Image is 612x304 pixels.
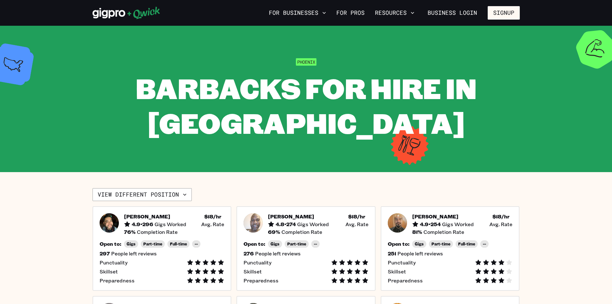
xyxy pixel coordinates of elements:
h5: 81 % [412,229,422,235]
span: Punctuality [100,259,128,266]
h5: 251 [388,250,396,257]
button: View different position [93,188,192,201]
span: People left reviews [397,250,443,257]
span: Gigs Worked [297,221,329,227]
span: Barbacks for Hire in [GEOGRAPHIC_DATA] [136,69,477,141]
span: Completion Rate [423,229,464,235]
img: Pro headshot [100,213,119,233]
span: Skillset [388,268,406,275]
h5: 4.8 • 274 [276,221,296,227]
h5: Open to: [100,241,121,247]
img: Qwick [93,6,160,19]
h5: [PERSON_NAME] [412,213,458,220]
span: Preparedness [244,277,279,284]
span: Avg. Rate [345,221,368,227]
span: Gigs Worked [442,221,474,227]
span: -- [195,242,198,246]
span: -- [483,242,486,246]
span: Avg. Rate [489,221,512,227]
span: People left reviews [255,250,301,257]
h5: [PERSON_NAME] [124,213,170,220]
span: Gigs [415,242,424,246]
span: People left reviews [111,250,157,257]
h5: [PERSON_NAME] [268,213,314,220]
span: Preparedness [100,277,135,284]
span: Avg. Rate [201,221,224,227]
span: Punctuality [388,259,416,266]
button: For Businesses [266,7,329,18]
h5: $ 18 /hr [348,213,365,220]
span: -- [314,242,317,246]
span: Completion Rate [137,229,178,235]
h5: Open to: [388,241,410,247]
a: For Pros [334,7,367,18]
span: Part-time [431,242,450,246]
a: Business Login [422,6,483,20]
span: Phoenix [296,58,316,66]
span: Skillset [100,268,118,275]
img: Pro headshot [388,213,407,233]
button: Signup [488,6,520,20]
span: Skillset [244,268,262,275]
h5: Open to: [244,241,265,247]
span: Part-time [143,242,162,246]
h5: 276 [244,250,254,257]
span: Preparedness [388,277,423,284]
h5: 4.9 • 296 [132,221,153,227]
h5: $ 18 /hr [492,213,510,220]
h5: 297 [100,250,110,257]
span: Part-time [287,242,306,246]
span: Gigs Worked [155,221,186,227]
button: Pro headshot[PERSON_NAME]4.9•296Gigs Worked$18/hr Avg. Rate76%Completion RateOpen to:GigsPart-tim... [93,206,232,291]
span: Gigs [271,242,279,246]
span: Completion Rate [281,229,322,235]
button: Resources [372,7,417,18]
span: Full-time [170,242,187,246]
iframe: Netlify Drawer [181,289,431,304]
button: Pro headshot[PERSON_NAME]4.8•274Gigs Worked$18/hr Avg. Rate69%Completion RateOpen to:GigsPart-tim... [236,206,376,291]
h5: 69 % [268,229,280,235]
h5: 76 % [124,229,136,235]
span: Gigs [127,242,136,246]
span: Full-time [458,242,475,246]
h5: 4.9 • 254 [420,221,441,227]
img: Pro headshot [244,213,263,233]
span: Punctuality [244,259,271,266]
h5: $ 18 /hr [204,213,221,220]
button: Pro headshot[PERSON_NAME]4.9•254Gigs Worked$18/hr Avg. Rate81%Completion RateOpen to:GigsPart-tim... [381,206,520,291]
